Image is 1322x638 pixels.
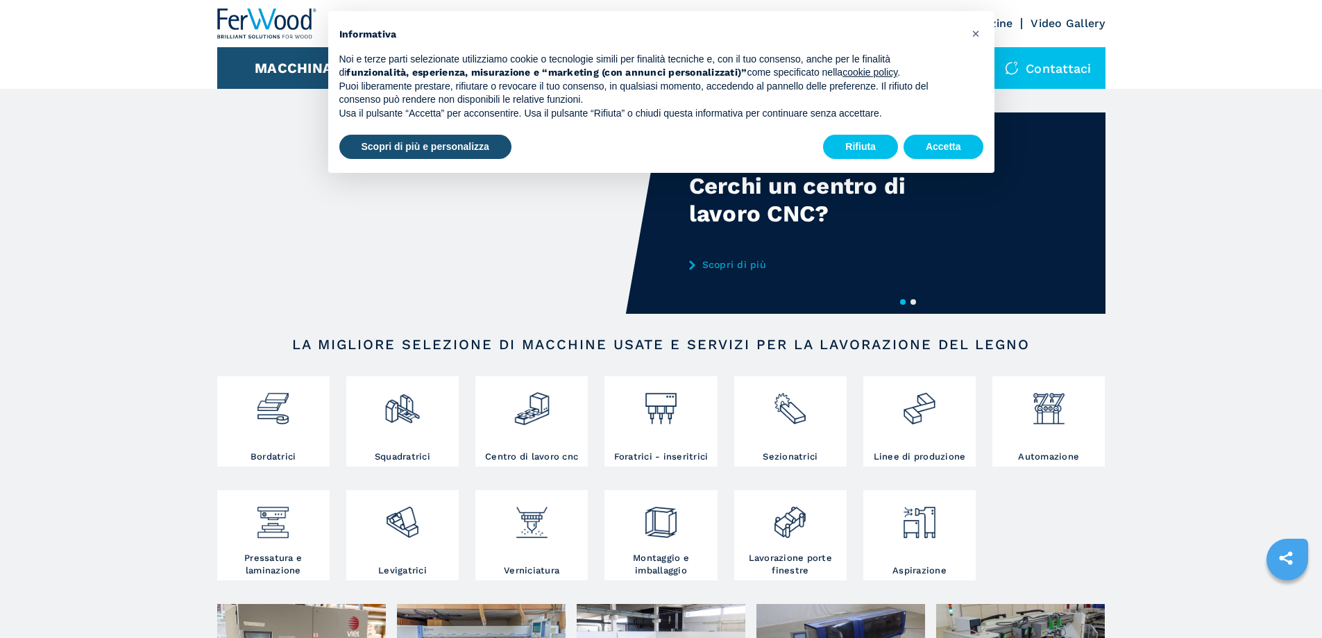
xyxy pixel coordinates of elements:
[339,135,511,160] button: Scopri di più e personalizza
[339,107,961,121] p: Usa il pulsante “Accetta” per acconsentire. Usa il pulsante “Rifiuta” o chiudi questa informativa...
[901,494,938,541] img: aspirazione_1.png
[1031,380,1067,427] img: automazione.png
[346,376,459,467] a: Squadratrici
[217,376,330,467] a: Bordatrici
[734,490,847,580] a: Lavorazione porte finestre
[378,564,427,577] h3: Levigatrici
[1269,541,1303,576] a: sharethis
[514,380,550,427] img: centro_di_lavoro_cnc_2.png
[217,112,661,314] video: Your browser does not support the video tag.
[262,336,1061,353] h2: LA MIGLIORE SELEZIONE DI MACCHINE USATE E SERVIZI PER LA LAVORAZIONE DEL LEGNO
[217,8,317,39] img: Ferwood
[992,376,1105,467] a: Automazione
[874,451,966,463] h3: Linee di produzione
[1018,451,1079,463] h3: Automazione
[255,60,347,76] button: Macchinari
[221,552,326,577] h3: Pressatura e laminazione
[901,380,938,427] img: linee_di_produzione_2.png
[375,451,430,463] h3: Squadratrici
[217,490,330,580] a: Pressatura e laminazione
[614,451,709,463] h3: Foratrici - inseritrici
[604,376,717,467] a: Foratrici - inseritrici
[608,552,713,577] h3: Montaggio e imballaggio
[863,490,976,580] a: Aspirazione
[384,494,421,541] img: levigatrici_2.png
[689,259,961,270] a: Scopri di più
[991,47,1105,89] div: Contattaci
[251,451,296,463] h3: Bordatrici
[485,451,578,463] h3: Centro di lavoro cnc
[892,564,947,577] h3: Aspirazione
[255,494,291,541] img: pressa-strettoia.png
[255,380,291,427] img: bordatrici_1.png
[734,376,847,467] a: Sezionatrici
[738,552,843,577] h3: Lavorazione porte finestre
[842,67,897,78] a: cookie policy
[346,490,459,580] a: Levigatrici
[900,299,906,305] button: 1
[339,80,961,107] p: Puoi liberamente prestare, rifiutare o revocare il tuo consenso, in qualsiasi momento, accedendo ...
[339,53,961,80] p: Noi e terze parti selezionate utilizziamo cookie o tecnologie simili per finalità tecniche e, con...
[1031,17,1105,30] a: Video Gallery
[643,494,679,541] img: montaggio_imballaggio_2.png
[384,380,421,427] img: squadratrici_2.png
[346,67,747,78] strong: funzionalità, esperienza, misurazione e “marketing (con annunci personalizzati)”
[904,135,983,160] button: Accetta
[1005,61,1019,75] img: Contattaci
[504,564,559,577] h3: Verniciatura
[910,299,916,305] button: 2
[772,380,808,427] img: sezionatrici_2.png
[863,376,976,467] a: Linee di produzione
[965,22,988,44] button: Chiudi questa informativa
[514,494,550,541] img: verniciatura_1.png
[772,494,808,541] img: lavorazione_porte_finestre_2.png
[604,490,717,580] a: Montaggio e imballaggio
[823,135,898,160] button: Rifiuta
[475,376,588,467] a: Centro di lavoro cnc
[339,28,961,42] h2: Informativa
[1263,576,1312,628] iframe: Chat
[643,380,679,427] img: foratrici_inseritrici_2.png
[972,25,980,42] span: ×
[475,490,588,580] a: Verniciatura
[763,451,817,463] h3: Sezionatrici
